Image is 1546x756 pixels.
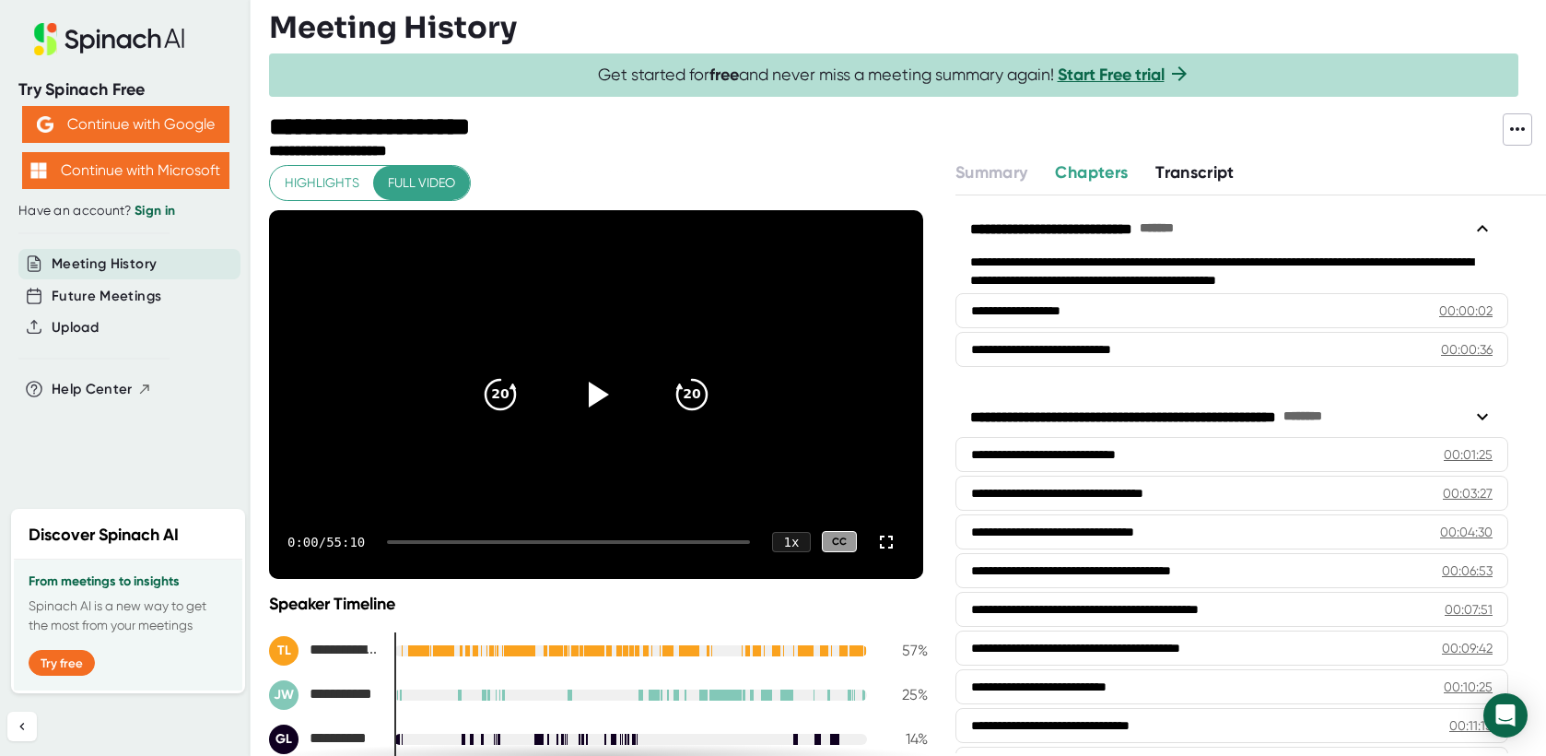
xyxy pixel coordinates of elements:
div: 14 % [882,730,928,748]
button: Chapters [1055,160,1128,185]
div: 00:00:02 [1439,301,1493,320]
span: Chapters [1055,162,1128,183]
span: Full video [388,171,455,195]
a: Start Free trial [1058,65,1165,85]
div: Gisel Luna [269,725,380,754]
button: Continue with Google [22,106,229,143]
a: Sign in [135,203,175,219]
button: Help Center [52,379,152,400]
div: 25 % [882,686,928,703]
div: 00:09:42 [1442,639,1493,657]
div: 0:00 / 55:10 [287,535,365,549]
div: 00:11:15 [1449,716,1493,735]
button: Full video [373,166,470,200]
div: 00:00:36 [1441,340,1493,359]
button: Continue with Microsoft [22,152,229,189]
span: Summary [955,162,1027,183]
div: 57 % [882,642,928,659]
h3: Meeting History [269,10,517,45]
button: Transcript [1155,160,1235,185]
div: 00:04:30 [1440,523,1493,541]
div: GL [269,725,299,754]
div: Jesse Walsh [269,680,380,710]
button: Future Meetings [52,286,161,307]
button: Summary [955,160,1027,185]
div: CC [822,531,857,552]
div: 00:01:25 [1444,445,1493,464]
b: free [709,65,739,85]
div: 00:06:53 [1442,561,1493,580]
div: JW [269,680,299,710]
h3: From meetings to insights [29,574,228,589]
div: TL [269,636,299,666]
div: 1 x [772,532,811,552]
div: Open Intercom Messenger [1483,693,1528,738]
span: Help Center [52,379,133,400]
h2: Discover Spinach AI [29,523,179,548]
span: Transcript [1155,162,1235,183]
p: Spinach AI is a new way to get the most from your meetings [29,597,228,635]
div: 00:03:27 [1443,484,1493,502]
button: Collapse sidebar [7,712,37,741]
span: Get started for and never miss a meeting summary again! [598,65,1190,86]
button: Highlights [270,166,374,200]
img: Aehbyd4JwY73AAAAAElFTkSuQmCC [37,116,53,133]
button: Upload [52,317,99,338]
button: Try free [29,650,95,676]
div: Tyler Lessard [269,636,380,666]
div: Speaker Timeline [269,594,928,614]
div: Have an account? [18,203,232,219]
div: 00:07:51 [1445,600,1493,619]
div: 00:10:25 [1444,678,1493,696]
span: Highlights [285,171,359,195]
button: Meeting History [52,254,157,275]
div: Try Spinach Free [18,79,232,100]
